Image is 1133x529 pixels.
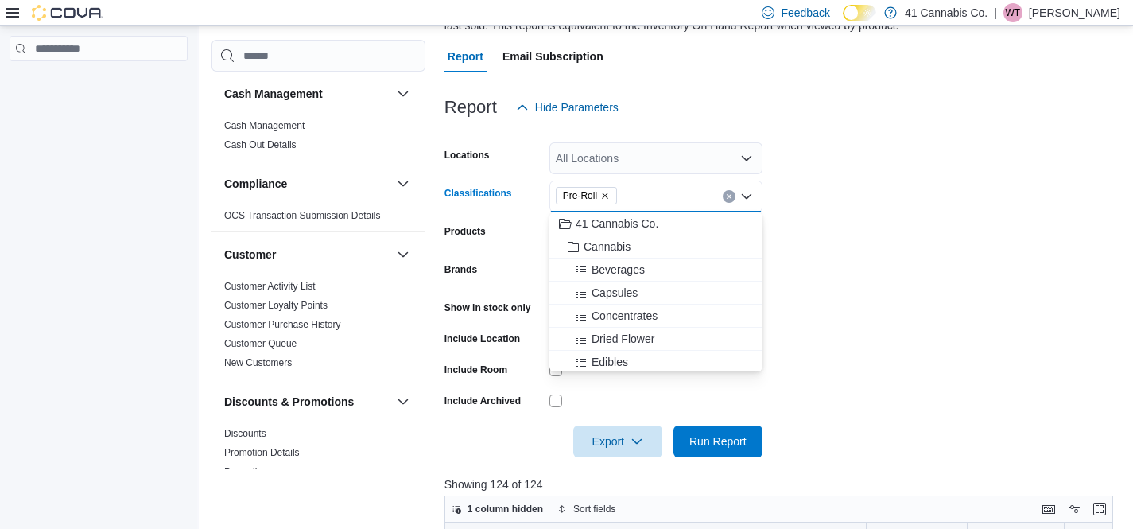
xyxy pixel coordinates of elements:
span: Concentrates [592,308,658,324]
button: Cash Management [394,84,413,103]
div: Compliance [211,206,425,231]
button: Keyboard shortcuts [1039,500,1058,519]
a: Customer Purchase History [224,319,341,330]
span: 1 column hidden [468,503,543,515]
button: Cannabis [549,235,762,259]
a: Customer Activity List [224,281,316,292]
a: OCS Transaction Submission Details [224,210,381,221]
a: Promotions [224,466,273,477]
h3: Cash Management [224,86,323,102]
label: Locations [444,149,490,161]
button: Display options [1065,500,1084,519]
button: Edibles [549,351,762,374]
span: Pre-Roll [563,188,597,204]
span: Sort fields [573,503,615,515]
button: Export [573,426,662,457]
button: Beverages [549,259,762,282]
span: Dark Mode [843,21,844,22]
a: Promotion Details [224,447,300,458]
a: Cash Management [224,120,305,131]
span: Cannabis [584,239,631,255]
h3: Customer [224,247,276,263]
p: | [994,3,997,22]
button: Dried Flower [549,328,762,351]
span: Beverages [592,262,645,278]
button: Compliance [224,176,390,192]
span: Discounts [224,427,266,440]
span: Edibles [592,354,628,370]
button: Discounts & Promotions [394,392,413,411]
h3: Discounts & Promotions [224,394,354,410]
button: Remove Pre-Roll from selection in this group [600,191,610,200]
a: New Customers [224,357,292,368]
button: Run Report [673,426,762,457]
div: Wendy Thompson [1003,3,1022,22]
nav: Complex example [10,64,188,103]
button: Discounts & Promotions [224,394,390,410]
button: Customer [224,247,390,263]
span: Pre-Roll [556,187,617,204]
span: Promotions [224,465,273,478]
a: Customer Loyalty Points [224,300,328,311]
button: Hide Parameters [510,91,625,123]
button: Sort fields [551,500,622,519]
label: Brands [444,263,477,276]
span: 41 Cannabis Co. [576,216,658,231]
button: Enter fullscreen [1090,500,1109,519]
div: Cash Management [211,116,425,161]
span: OCS Transaction Submission Details [224,209,381,222]
span: Customer Loyalty Points [224,299,328,312]
p: Showing 124 of 124 [444,476,1120,492]
span: Feedback [781,5,829,21]
p: 41 Cannabis Co. [905,3,987,22]
button: Clear input [723,190,735,203]
button: 1 column hidden [445,500,549,519]
div: Discounts & Promotions [211,424,425,488]
label: Include Room [444,364,507,376]
span: New Customers [224,356,292,369]
label: Include Archived [444,395,521,407]
h3: Report [444,98,497,117]
div: Customer [211,277,425,379]
span: Export [583,426,653,457]
a: Customer Queue [224,338,297,349]
button: Open list of options [740,152,753,165]
span: Dried Flower [592,331,654,347]
span: Email Subscription [502,41,603,72]
span: Hide Parameters [535,99,619,115]
img: Cova [32,5,103,21]
label: Include Location [444,333,520,345]
span: Capsules [592,285,638,301]
button: Cash Management [224,86,390,102]
span: Report [448,41,483,72]
a: Discounts [224,428,266,439]
label: Products [444,225,486,238]
span: Customer Queue [224,337,297,350]
span: WT [1006,3,1021,22]
span: Customer Activity List [224,280,316,293]
span: Run Report [689,434,747,449]
input: Dark Mode [843,5,876,21]
span: Cash Management [224,119,305,132]
label: Classifications [444,187,512,200]
span: Promotion Details [224,446,300,459]
label: Show in stock only [444,301,531,314]
button: Compliance [394,174,413,193]
span: Cash Out Details [224,138,297,151]
button: Concentrates [549,305,762,328]
button: 41 Cannabis Co. [549,212,762,235]
h3: Compliance [224,176,287,192]
button: Close list of options [740,190,753,203]
a: Cash Out Details [224,139,297,150]
button: Customer [394,245,413,264]
button: Capsules [549,282,762,305]
p: [PERSON_NAME] [1029,3,1120,22]
span: Customer Purchase History [224,318,341,331]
